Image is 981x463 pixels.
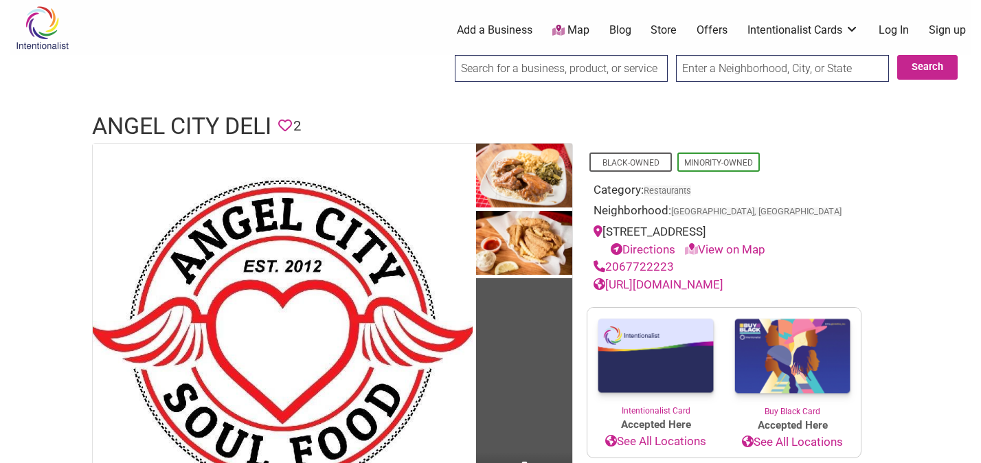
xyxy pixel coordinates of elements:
[651,23,677,38] a: Store
[455,55,668,82] input: Search for a business, product, or service
[594,223,855,258] div: [STREET_ADDRESS]
[10,5,75,50] img: Intentionalist
[685,242,765,256] a: View on Map
[747,23,859,38] a: Intentionalist Cards
[724,308,861,418] a: Buy Black Card
[293,115,301,137] span: 2
[697,23,728,38] a: Offers
[724,308,861,405] img: Buy Black Card
[611,242,675,256] a: Directions
[671,207,842,216] span: [GEOGRAPHIC_DATA], [GEOGRAPHIC_DATA]
[552,23,589,38] a: Map
[457,23,532,38] a: Add a Business
[587,308,724,417] a: Intentionalist Card
[644,185,691,196] a: Restaurants
[587,433,724,451] a: See All Locations
[587,308,724,405] img: Intentionalist Card
[676,55,889,82] input: Enter a Neighborhood, City, or State
[594,181,855,203] div: Category:
[609,23,631,38] a: Blog
[92,110,271,143] h1: Angel City Deli
[724,433,861,451] a: See All Locations
[879,23,909,38] a: Log In
[594,278,723,291] a: [URL][DOMAIN_NAME]
[594,260,674,273] a: 2067722223
[684,158,753,168] a: Minority-Owned
[594,202,855,223] div: Neighborhood:
[602,158,659,168] a: Black-Owned
[897,55,958,80] button: Search
[724,418,861,433] span: Accepted Here
[929,23,966,38] a: Sign up
[587,417,724,433] span: Accepted Here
